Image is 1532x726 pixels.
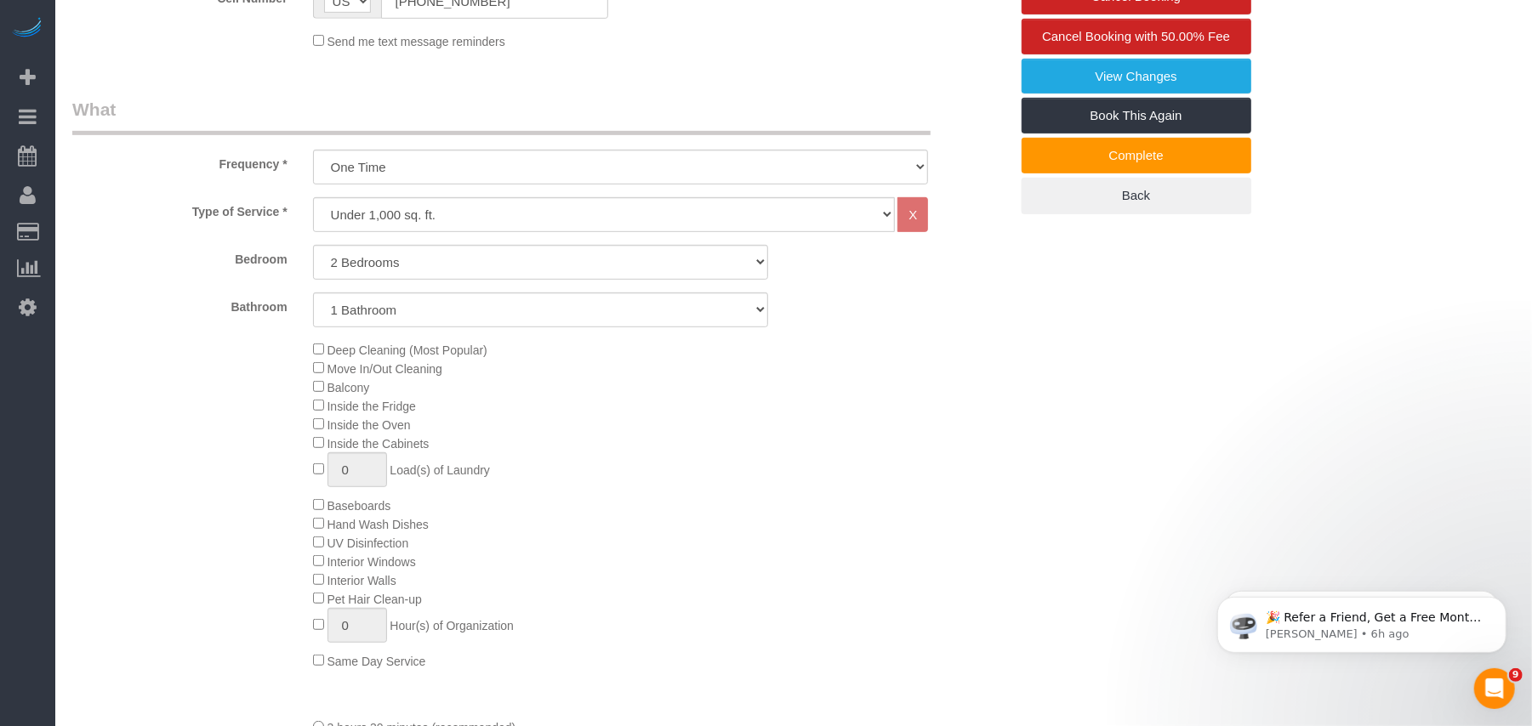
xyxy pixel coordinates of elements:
[1022,178,1251,213] a: Back
[72,97,931,135] legend: What
[327,536,409,550] span: UV Disinfection
[1022,59,1251,94] a: View Changes
[327,555,416,569] span: Interior Windows
[74,49,291,232] span: 🎉 Refer a Friend, Get a Free Month! 🎉 Love Automaid? Share the love! When you refer a friend who ...
[1022,19,1251,54] a: Cancel Booking with 50.00% Fee
[327,400,416,413] span: Inside the Fridge
[327,499,391,513] span: Baseboards
[390,619,514,632] span: Hour(s) of Organization
[1022,138,1251,173] a: Complete
[327,437,430,451] span: Inside the Cabinets
[1192,561,1532,680] iframe: Intercom notifications message
[74,65,293,81] p: Message from Ellie, sent 6h ago
[390,463,490,477] span: Load(s) of Laundry
[1022,98,1251,133] a: Book This Again
[1042,29,1230,43] span: Cancel Booking with 50.00% Fee
[327,381,370,394] span: Balcony
[327,518,429,531] span: Hand Wash Dishes
[60,245,300,268] label: Bedroom
[60,197,300,220] label: Type of Service *
[327,655,426,668] span: Same Day Service
[1509,668,1523,682] span: 9
[327,574,396,587] span: Interior Walls
[10,17,44,41] img: Automaid Logo
[327,343,487,357] span: Deep Cleaning (Most Popular)
[1474,668,1515,709] iframe: Intercom live chat
[327,362,442,376] span: Move In/Out Cleaning
[60,292,300,315] label: Bathroom
[60,150,300,173] label: Frequency *
[327,35,505,48] span: Send me text message reminders
[327,593,422,606] span: Pet Hair Clean-up
[327,418,411,432] span: Inside the Oven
